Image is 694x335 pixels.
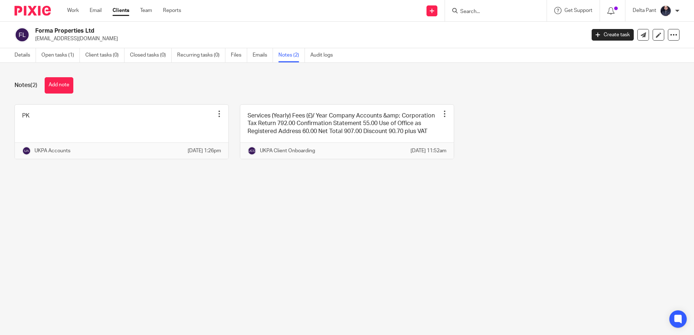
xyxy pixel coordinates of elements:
input: Search [460,9,525,15]
a: Work [67,7,79,14]
p: UKPA Client Onboarding [260,147,315,154]
a: Notes (2) [278,48,305,62]
img: svg%3E [248,146,256,155]
a: Emails [253,48,273,62]
a: Clients [113,7,129,14]
a: Audit logs [310,48,338,62]
a: Files [231,48,247,62]
img: svg%3E [15,27,30,42]
span: (2) [30,82,37,88]
a: Recurring tasks (0) [177,48,225,62]
p: [DATE] 1:26pm [188,147,221,154]
a: Open tasks (1) [41,48,80,62]
p: UKPA Accounts [34,147,70,154]
p: [DATE] 11:52am [411,147,446,154]
img: svg%3E [22,146,31,155]
button: Add note [45,77,73,94]
h1: Notes [15,82,37,89]
p: Delta Pant [633,7,656,14]
a: Details [15,48,36,62]
span: Get Support [564,8,592,13]
p: [EMAIL_ADDRESS][DOMAIN_NAME] [35,35,581,42]
img: dipesh-min.jpg [660,5,671,17]
a: Team [140,7,152,14]
a: Client tasks (0) [85,48,124,62]
img: Pixie [15,6,51,16]
a: Reports [163,7,181,14]
h2: Forma Properties Ltd [35,27,471,35]
a: Closed tasks (0) [130,48,172,62]
a: Create task [592,29,634,41]
a: Email [90,7,102,14]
